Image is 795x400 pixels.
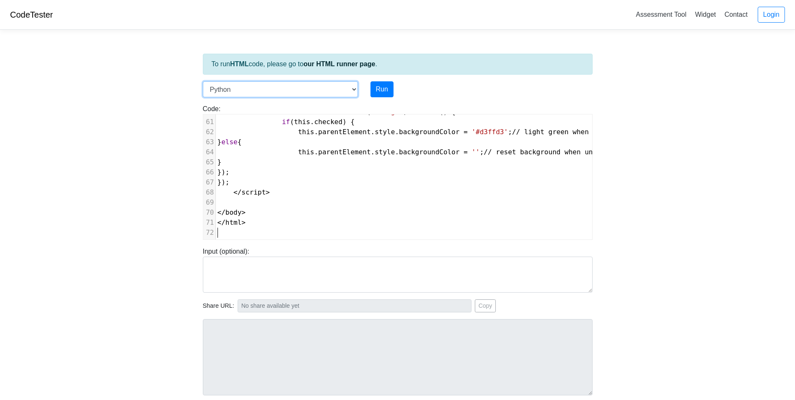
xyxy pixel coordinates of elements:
span: ( . ) { [218,118,355,126]
span: unchecked [585,148,621,156]
span: checked [314,118,342,126]
span: green [549,128,569,136]
span: backgroundColor [399,148,460,156]
span: } [218,158,222,166]
span: body [225,208,242,216]
div: 67 [203,177,215,187]
div: 72 [203,228,215,238]
a: Assessment Tool [632,8,690,21]
span: '#d3ffd3' [471,128,508,136]
span: style [375,128,395,136]
span: </ [218,218,225,226]
div: 65 [203,157,215,167]
div: 68 [203,187,215,197]
span: this [298,128,314,136]
div: 64 [203,147,215,157]
strong: HTML [230,60,249,68]
span: Share URL: [203,301,234,311]
span: background [520,148,560,156]
span: }); [218,178,230,186]
span: > [241,208,246,216]
span: </ [218,208,225,216]
span: parentElement [318,128,370,136]
span: . . . ; [218,148,621,156]
span: this [294,118,311,126]
div: 62 [203,127,215,137]
div: Input (optional): [197,247,599,293]
span: } { [218,138,242,146]
span: parentElement [318,148,370,156]
span: = [464,148,468,156]
button: Run [370,81,394,97]
span: backgroundColor [399,128,460,136]
span: light [524,128,544,136]
span: </ [233,188,241,196]
div: 66 [203,167,215,177]
a: Contact [721,8,751,21]
a: Login [758,7,785,23]
input: No share available yet [238,299,471,312]
div: 69 [203,197,215,208]
div: 71 [203,218,215,228]
span: . . . ; [218,128,621,136]
span: > [266,188,270,196]
span: reset [496,148,516,156]
span: if [282,118,290,126]
div: 63 [203,137,215,147]
div: 70 [203,208,215,218]
span: when [572,128,589,136]
div: To run code, please go to . [203,54,593,75]
a: CodeTester [10,10,53,19]
div: 61 [203,117,215,127]
span: '' [471,148,479,156]
span: else [221,138,238,146]
span: script [241,188,266,196]
span: when [565,148,581,156]
span: }); [218,168,230,176]
span: html [225,218,242,226]
span: // [512,128,520,136]
span: this [298,148,314,156]
span: > [241,218,246,226]
a: Widget [691,8,719,21]
span: // [484,148,492,156]
div: Code: [197,104,599,240]
span: style [375,148,395,156]
span: = [464,128,468,136]
button: Copy [475,299,496,312]
a: our HTML runner page [303,60,375,68]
